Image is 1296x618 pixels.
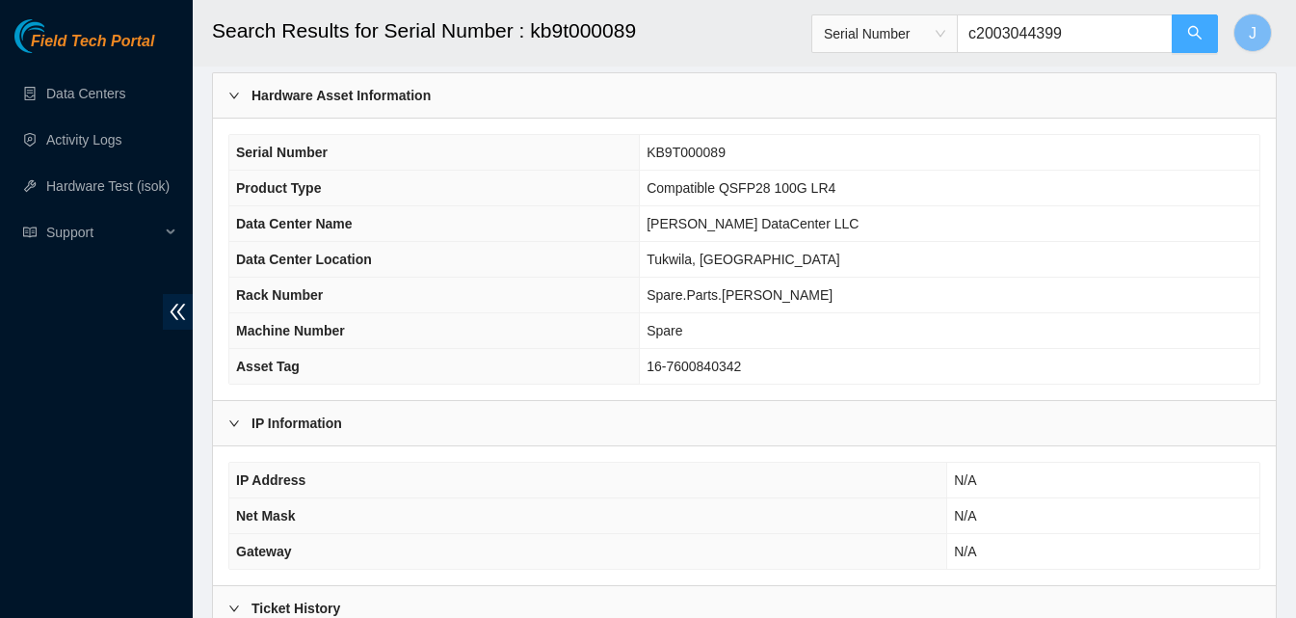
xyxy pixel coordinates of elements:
span: Product Type [236,180,321,196]
a: Akamai TechnologiesField Tech Portal [14,35,154,60]
div: IP Information [213,401,1276,445]
span: right [228,603,240,614]
span: Asset Tag [236,359,300,374]
img: Akamai Technologies [14,19,97,53]
b: Hardware Asset Information [251,85,431,106]
button: search [1172,14,1218,53]
span: IP Address [236,472,305,488]
span: Gateway [236,544,292,559]
span: N/A [954,544,976,559]
a: Hardware Test (isok) [46,178,170,194]
button: J [1233,13,1272,52]
span: Compatible QSFP28 100G LR4 [647,180,835,196]
span: J [1249,21,1256,45]
span: KB9T000089 [647,145,726,160]
span: Data Center Location [236,252,372,267]
span: [PERSON_NAME] DataCenter LLC [647,216,859,231]
span: Field Tech Portal [31,33,154,51]
span: Serial Number [824,19,945,48]
span: double-left [163,294,193,330]
span: Data Center Name [236,216,353,231]
span: Support [46,213,160,252]
span: Net Mask [236,508,295,524]
span: right [228,417,240,429]
span: right [228,90,240,101]
span: Machine Number [236,323,345,338]
span: Spare [647,323,682,338]
span: search [1187,25,1203,43]
span: 16-7600840342 [647,359,741,374]
a: Data Centers [46,86,125,101]
a: Activity Logs [46,132,122,148]
span: Rack Number [236,287,323,303]
span: N/A [954,472,976,488]
span: Tukwila, [GEOGRAPHIC_DATA] [647,252,839,267]
span: read [23,226,37,239]
span: Serial Number [236,145,328,160]
input: Enter text here... [957,14,1173,53]
span: Spare.Parts.[PERSON_NAME] [647,287,833,303]
span: N/A [954,508,976,524]
b: IP Information [251,413,342,434]
div: Hardware Asset Information [213,73,1276,118]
